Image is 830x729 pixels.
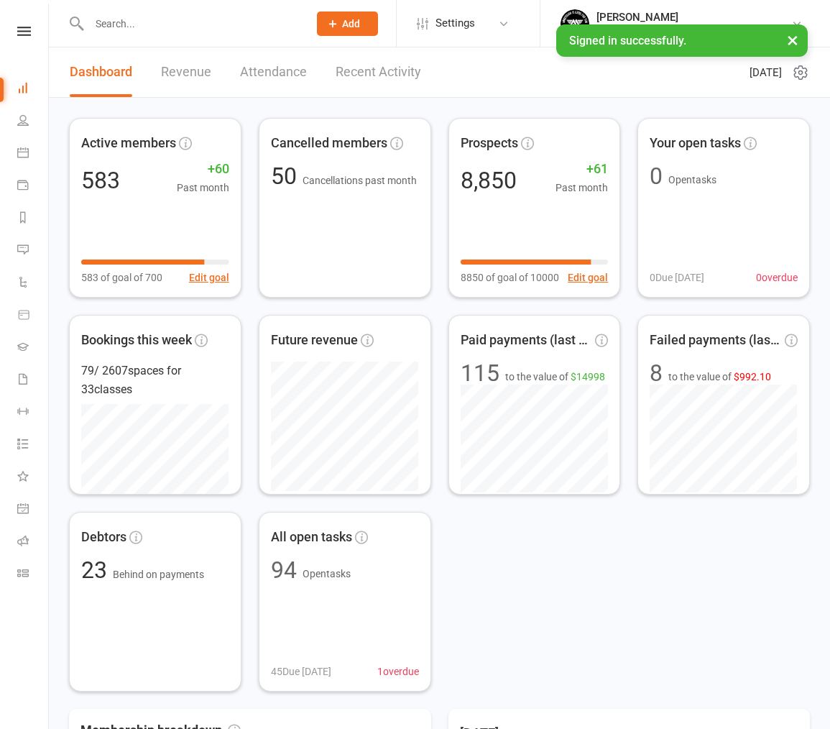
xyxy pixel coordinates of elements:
[505,369,605,385] span: to the value of
[17,559,50,591] a: Class kiosk mode
[81,556,113,584] span: 23
[17,494,50,526] a: General attendance kiosk mode
[177,159,229,180] span: +60
[555,159,608,180] span: +61
[303,175,417,186] span: Cancellations past month
[161,47,211,97] a: Revenue
[650,362,663,385] div: 8
[596,11,791,24] div: [PERSON_NAME]
[113,569,204,580] span: Behind on payments
[650,165,663,188] div: 0
[780,24,806,55] button: ×
[596,24,791,37] div: Immersion MMA [PERSON_NAME] Waverley
[17,526,50,559] a: Roll call kiosk mode
[571,371,605,382] span: $14998
[461,270,559,285] span: 8850 of goal of 10000
[81,527,126,548] span: Debtors
[317,12,378,36] button: Add
[240,47,307,97] a: Attendance
[70,47,132,97] a: Dashboard
[561,9,589,38] img: thumb_image1704201953.png
[17,300,50,332] a: Product Sales
[177,180,229,196] span: Past month
[750,64,782,81] span: [DATE]
[189,270,229,285] button: Edit goal
[342,18,360,29] span: Add
[271,330,358,351] span: Future revenue
[734,371,771,382] span: $992.10
[668,174,716,185] span: Open tasks
[17,138,50,170] a: Calendar
[650,270,704,285] span: 0 Due [DATE]
[81,169,120,192] div: 583
[271,664,331,679] span: 45 Due [DATE]
[85,14,298,34] input: Search...
[435,7,475,40] span: Settings
[377,664,419,679] span: 1 overdue
[17,106,50,138] a: People
[569,34,686,47] span: Signed in successfully.
[461,169,517,192] div: 8,850
[650,133,741,154] span: Your open tasks
[555,180,608,196] span: Past month
[461,133,518,154] span: Prospects
[17,203,50,235] a: Reports
[568,270,608,285] button: Edit goal
[756,270,798,285] span: 0 overdue
[81,133,176,154] span: Active members
[461,330,593,351] span: Paid payments (last 7d)
[650,330,782,351] span: Failed payments (last 30d)
[461,362,499,385] div: 115
[303,568,351,579] span: Open tasks
[668,369,771,385] span: to the value of
[81,330,192,351] span: Bookings this week
[271,559,297,582] div: 94
[336,47,421,97] a: Recent Activity
[271,162,303,190] span: 50
[81,270,162,285] span: 583 of goal of 700
[271,527,352,548] span: All open tasks
[271,133,387,154] span: Cancelled members
[17,462,50,494] a: What's New
[81,362,229,398] div: 79 / 2607 spaces for 33 classes
[17,73,50,106] a: Dashboard
[17,170,50,203] a: Payments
